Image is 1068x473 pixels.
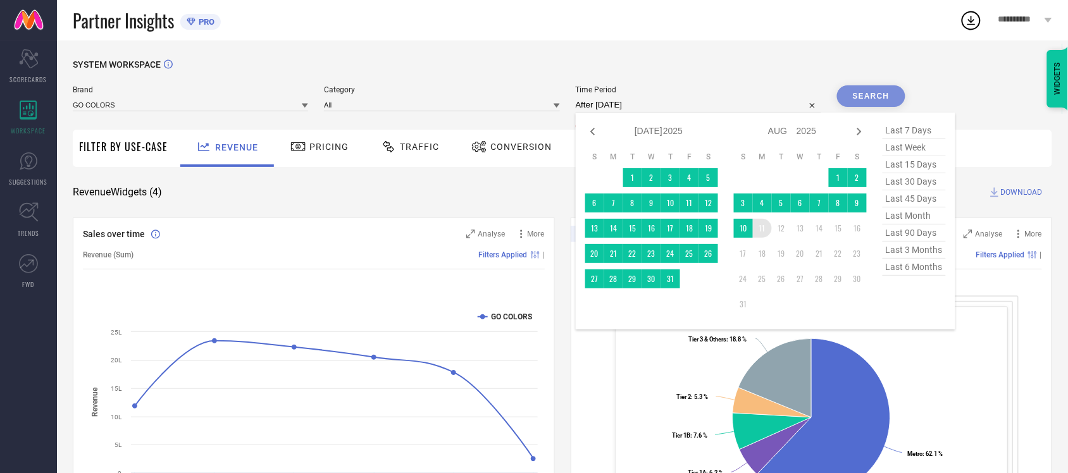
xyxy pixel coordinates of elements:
[196,17,214,27] span: PRO
[734,244,753,263] td: Sun Aug 17 2025
[829,219,848,238] td: Fri Aug 15 2025
[661,193,680,212] td: Thu Jul 10 2025
[585,124,600,139] div: Previous month
[604,152,623,162] th: Monday
[699,219,718,238] td: Sat Jul 19 2025
[642,269,661,288] td: Wed Jul 30 2025
[83,250,133,259] span: Revenue (Sum)
[753,244,772,263] td: Mon Aug 18 2025
[111,385,122,392] text: 15L
[699,193,718,212] td: Sat Jul 12 2025
[829,244,848,263] td: Fri Aug 22 2025
[772,193,791,212] td: Tue Aug 05 2025
[661,152,680,162] th: Thursday
[829,269,848,288] td: Fri Aug 29 2025
[661,269,680,288] td: Thu Jul 31 2025
[848,168,867,187] td: Sat Aug 02 2025
[661,168,680,187] td: Thu Jul 03 2025
[680,193,699,212] td: Fri Jul 11 2025
[490,142,552,152] span: Conversion
[111,329,122,336] text: 25L
[883,139,946,156] span: last week
[753,219,772,238] td: Mon Aug 11 2025
[960,9,983,32] div: Open download list
[680,152,699,162] th: Friday
[734,295,753,314] td: Sun Aug 31 2025
[1040,250,1042,259] span: |
[883,173,946,190] span: last 30 days
[699,244,718,263] td: Sat Jul 26 2025
[18,228,39,238] span: TRENDS
[604,193,623,212] td: Mon Jul 07 2025
[642,168,661,187] td: Wed Jul 02 2025
[73,85,308,94] span: Brand
[680,219,699,238] td: Fri Jul 18 2025
[791,219,810,238] td: Wed Aug 13 2025
[791,152,810,162] th: Wednesday
[642,219,661,238] td: Wed Jul 16 2025
[585,244,604,263] td: Sun Jul 20 2025
[829,168,848,187] td: Fri Aug 01 2025
[810,244,829,263] td: Thu Aug 21 2025
[753,269,772,288] td: Mon Aug 25 2025
[585,152,604,162] th: Sunday
[848,244,867,263] td: Sat Aug 23 2025
[642,193,661,212] td: Wed Jul 09 2025
[791,269,810,288] td: Wed Aug 27 2025
[623,244,642,263] td: Tue Jul 22 2025
[309,142,349,152] span: Pricing
[883,224,946,242] span: last 90 days
[753,193,772,212] td: Mon Aug 04 2025
[23,279,35,289] span: FWD
[772,152,791,162] th: Tuesday
[852,124,867,139] div: Next month
[964,230,972,238] svg: Zoom
[623,219,642,238] td: Tue Jul 15 2025
[83,229,145,239] span: Sales over time
[848,152,867,162] th: Saturday
[623,168,642,187] td: Tue Jul 01 2025
[661,219,680,238] td: Thu Jul 17 2025
[10,75,47,84] span: SCORECARDS
[604,219,623,238] td: Mon Jul 14 2025
[848,269,867,288] td: Sat Aug 30 2025
[848,193,867,212] td: Sat Aug 09 2025
[734,219,753,238] td: Sun Aug 10 2025
[604,244,623,263] td: Mon Jul 21 2025
[810,219,829,238] td: Thu Aug 14 2025
[1001,186,1043,199] span: DOWNLOAD
[9,177,48,187] span: SUGGESTIONS
[642,244,661,263] td: Wed Jul 23 2025
[976,230,1003,238] span: Analyse
[73,186,162,199] span: Revenue Widgets ( 4 )
[753,152,772,162] th: Monday
[585,219,604,238] td: Sun Jul 13 2025
[661,244,680,263] td: Thu Jul 24 2025
[734,269,753,288] td: Sun Aug 24 2025
[73,59,161,70] span: SYSTEM WORKSPACE
[585,269,604,288] td: Sun Jul 27 2025
[829,193,848,212] td: Fri Aug 08 2025
[79,139,168,154] span: Filter By Use-Case
[324,85,559,94] span: Category
[810,152,829,162] th: Thursday
[680,168,699,187] td: Fri Jul 04 2025
[883,190,946,207] span: last 45 days
[791,193,810,212] td: Wed Aug 06 2025
[829,152,848,162] th: Friday
[680,244,699,263] td: Fri Jul 25 2025
[976,250,1025,259] span: Filters Applied
[734,193,753,212] td: Sun Aug 03 2025
[11,126,46,135] span: WORKSPACE
[571,226,618,245] div: Premium
[699,168,718,187] td: Sat Jul 05 2025
[676,394,691,401] tspan: Tier 2
[883,156,946,173] span: last 15 days
[907,450,922,457] tspan: Metro
[883,259,946,276] span: last 6 months
[400,142,439,152] span: Traffic
[883,242,946,259] span: last 3 months
[688,336,726,343] tspan: Tier 3 & Others
[676,394,708,401] text: : 5.3 %
[772,219,791,238] td: Tue Aug 12 2025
